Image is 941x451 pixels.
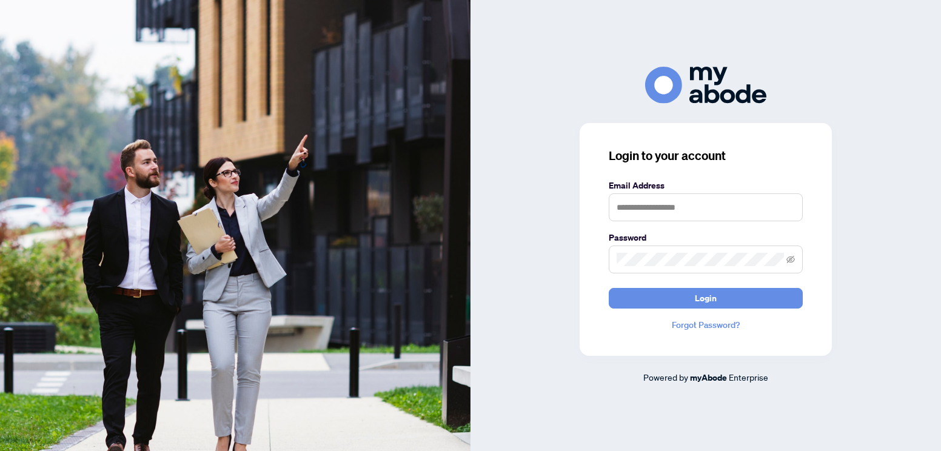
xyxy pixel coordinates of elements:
label: Password [609,231,803,244]
span: eye-invisible [786,255,795,264]
span: Powered by [643,372,688,383]
label: Email Address [609,179,803,192]
a: Forgot Password? [609,318,803,332]
a: myAbode [690,371,727,384]
span: Login [695,289,717,308]
button: Login [609,288,803,309]
img: ma-logo [645,67,766,104]
h3: Login to your account [609,147,803,164]
span: Enterprise [729,372,768,383]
